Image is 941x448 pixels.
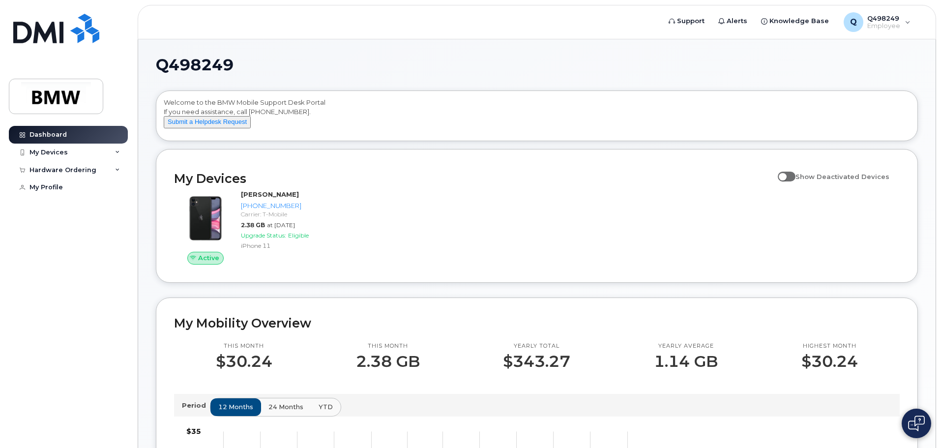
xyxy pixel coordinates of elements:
span: Upgrade Status: [241,232,286,239]
span: Show Deactivated Devices [795,173,889,180]
span: YTD [319,402,333,412]
p: Highest month [801,342,858,350]
span: Eligible [288,232,309,239]
p: 1.14 GB [654,353,718,370]
tspan: $35 [186,427,201,436]
span: 24 months [268,402,303,412]
div: [PHONE_NUMBER] [241,201,343,210]
p: $343.27 [503,353,570,370]
img: Open chat [908,416,925,431]
img: iPhone_11.jpg [182,195,229,242]
a: Submit a Helpdesk Request [164,118,251,125]
span: 2.38 GB [241,221,265,229]
h2: My Mobility Overview [174,316,900,330]
p: Yearly total [503,342,570,350]
span: at [DATE] [267,221,295,229]
button: Submit a Helpdesk Request [164,116,251,128]
div: iPhone 11 [241,241,343,250]
div: Welcome to the BMW Mobile Support Desk Portal If you need assistance, call [PHONE_NUMBER]. [164,98,910,137]
span: Active [198,253,219,263]
p: $30.24 [801,353,858,370]
div: Carrier: T-Mobile [241,210,343,218]
p: Yearly average [654,342,718,350]
a: Active[PERSON_NAME][PHONE_NUMBER]Carrier: T-Mobile2.38 GBat [DATE]Upgrade Status:EligibleiPhone 11 [174,190,347,265]
p: $30.24 [216,353,272,370]
p: This month [216,342,272,350]
h2: My Devices [174,171,773,186]
p: 2.38 GB [356,353,420,370]
strong: [PERSON_NAME] [241,190,299,198]
p: Period [182,401,210,410]
span: Q498249 [156,58,234,72]
p: This month [356,342,420,350]
input: Show Deactivated Devices [778,167,786,175]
